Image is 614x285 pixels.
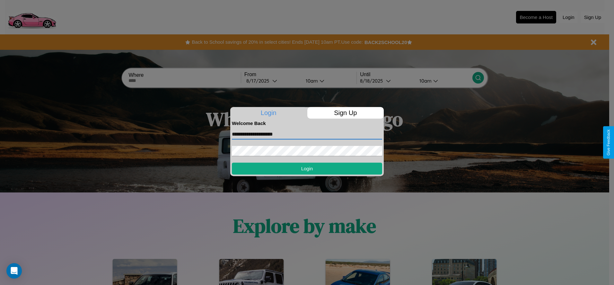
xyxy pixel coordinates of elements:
[232,120,382,126] h4: Welcome Back
[307,107,384,119] p: Sign Up
[232,163,382,174] button: Login
[6,263,22,279] div: Open Intercom Messenger
[606,129,611,156] div: Give Feedback
[230,107,307,119] p: Login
